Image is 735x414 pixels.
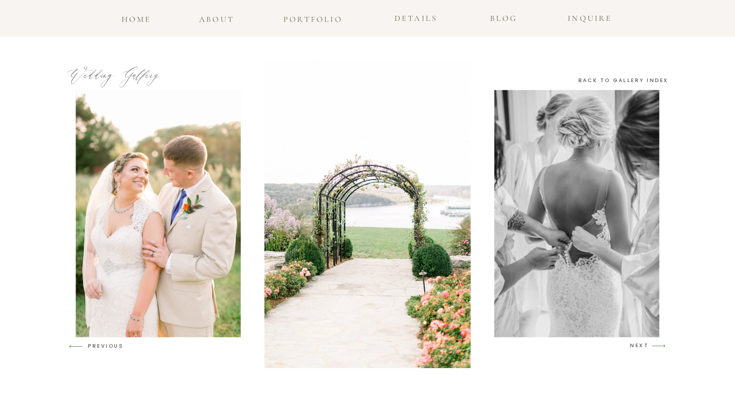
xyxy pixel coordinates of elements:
[88,342,127,349] h3: PREVIOUS
[119,12,153,21] a: home
[487,11,520,20] a: blog
[197,12,236,26] a: about
[280,12,346,21] a: portfolio
[630,341,649,350] h3: NEXT
[389,11,443,26] a: details
[578,76,670,85] a: back to gallery index
[64,68,163,92] h1: Wedding Gallery
[564,11,616,20] a: INQUIRE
